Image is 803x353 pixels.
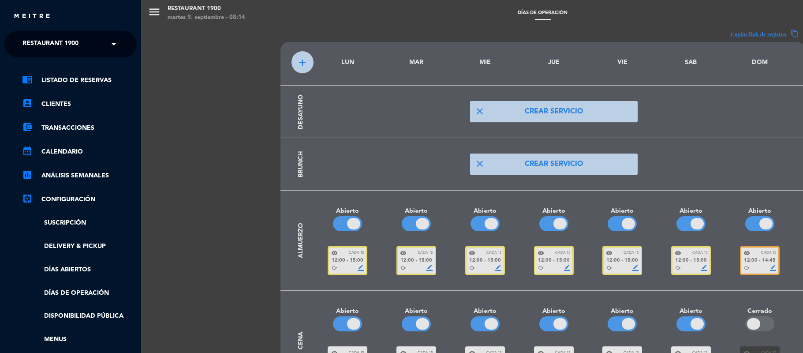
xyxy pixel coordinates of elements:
a: calendar_monthCalendario [22,146,137,157]
i: calendar_month [22,146,33,156]
i: assessment [22,169,33,180]
a: Suscripción [22,218,137,228]
i: account_box [22,98,33,109]
a: Menus [22,334,137,345]
a: Disponibilidad pública [22,311,137,321]
a: account_boxClientes [22,99,137,109]
i: account_balance_wallet [22,122,33,132]
span: Restaurant 1900 [22,35,78,53]
i: chrome_reader_mode [22,74,33,85]
a: chrome_reader_modeListado de Reservas [22,75,137,86]
a: Delivery & Pickup [22,241,137,252]
a: Días de Operación [22,288,137,298]
a: assessmentANÁLISIS SEMANALES [22,170,137,181]
img: MEITRE [13,13,51,20]
a: account_balance_walletTransacciones [22,123,137,133]
i: settings_applications [22,193,33,204]
a: Configuración [22,194,137,205]
a: Días abiertos [22,265,137,275]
